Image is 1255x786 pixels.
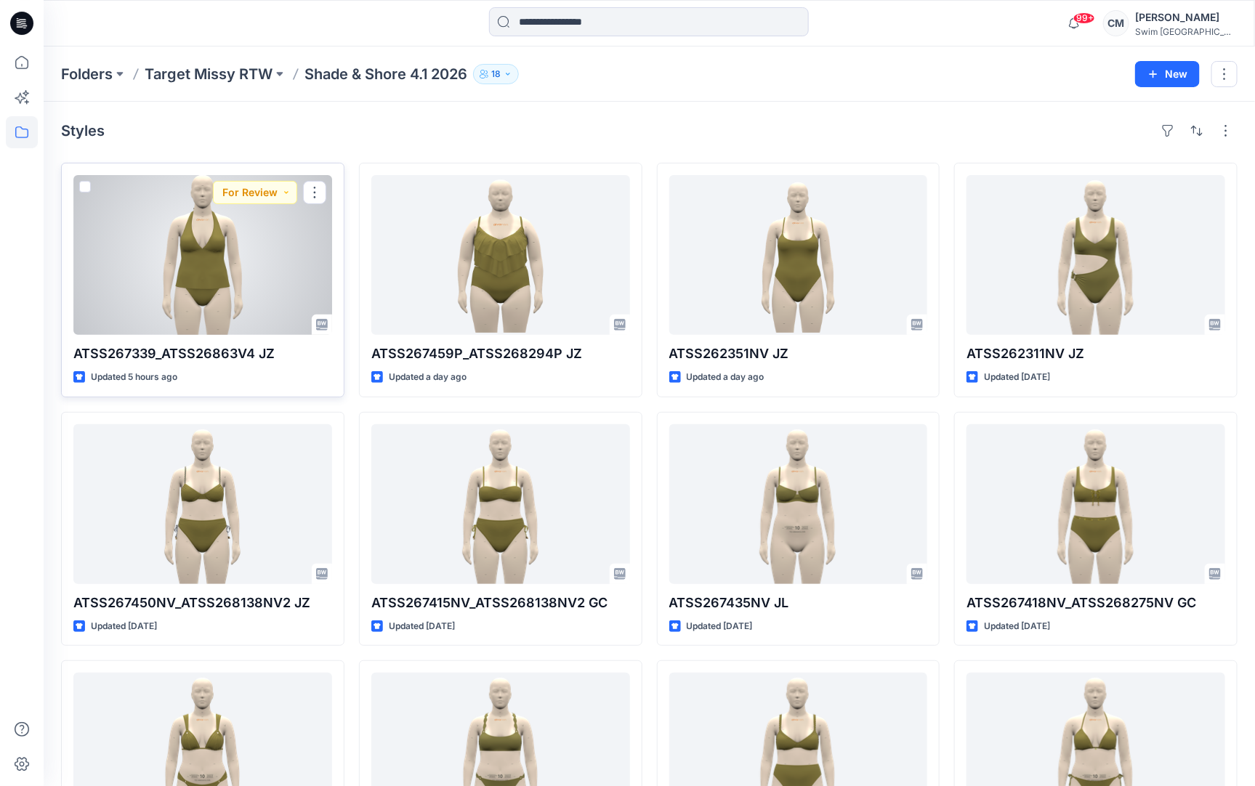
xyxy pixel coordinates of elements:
button: 18 [473,64,519,84]
div: Swim [GEOGRAPHIC_DATA] [1135,26,1237,37]
a: ATSS262311NV JZ [967,175,1225,335]
div: CM [1103,10,1129,36]
p: ATSS267450NV_ATSS268138NV2 JZ [73,593,332,613]
p: ATSS267415NV_ATSS268138NV2 GC [371,593,630,613]
p: Updated a day ago [389,370,467,385]
p: Updated [DATE] [91,619,157,634]
a: ATSS267459P_ATSS268294P JZ [371,175,630,335]
a: ATSS267415NV_ATSS268138NV2 GC [371,424,630,584]
a: Target Missy RTW [145,64,273,84]
a: ATSS262351NV JZ [669,175,928,335]
h4: Styles [61,122,105,139]
p: 18 [491,66,501,82]
p: ATSS267418NV_ATSS268275NV GC [967,593,1225,613]
div: [PERSON_NAME] [1135,9,1237,26]
a: Folders [61,64,113,84]
span: 99+ [1073,12,1095,24]
p: ATSS267459P_ATSS268294P JZ [371,344,630,364]
a: ATSS267450NV_ATSS268138NV2 JZ [73,424,332,584]
a: ATSS267339_ATSS26863V4 JZ [73,175,332,335]
p: Updated a day ago [687,370,764,385]
p: Updated [DATE] [984,619,1050,634]
p: Updated [DATE] [687,619,753,634]
p: ATSS267435NV JL [669,593,928,613]
p: ATSS262311NV JZ [967,344,1225,364]
a: ATSS267435NV JL [669,424,928,584]
p: ATSS267339_ATSS26863V4 JZ [73,344,332,364]
p: Updated [DATE] [389,619,455,634]
p: Shade & Shore 4.1 2026 [304,64,467,84]
p: ATSS262351NV JZ [669,344,928,364]
p: Updated [DATE] [984,370,1050,385]
button: New [1135,61,1200,87]
p: Updated 5 hours ago [91,370,177,385]
a: ATSS267418NV_ATSS268275NV GC [967,424,1225,584]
